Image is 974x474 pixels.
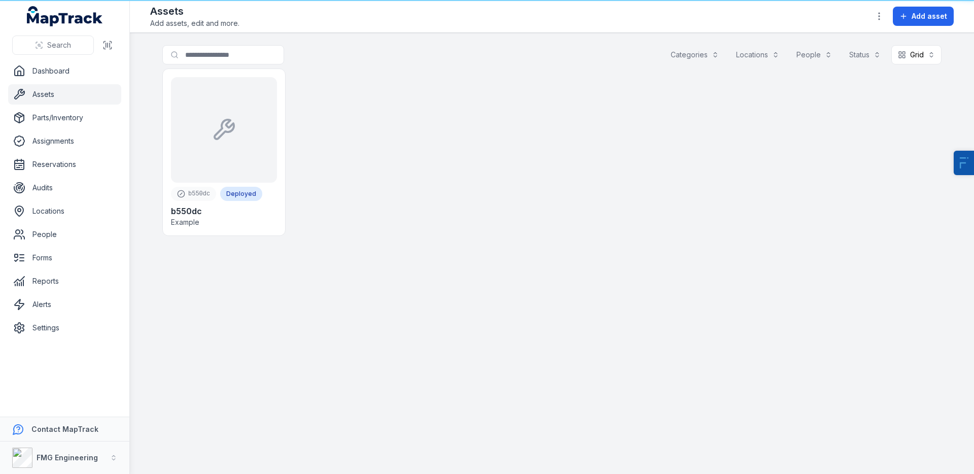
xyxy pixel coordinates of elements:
button: Grid [891,45,942,64]
a: Parts/Inventory [8,108,121,128]
strong: Contact MapTrack [31,425,98,433]
button: People [790,45,839,64]
h2: Assets [150,4,239,18]
a: Alerts [8,294,121,315]
a: MapTrack [27,6,103,26]
a: Reports [8,271,121,291]
strong: FMG Engineering [37,453,98,462]
a: Locations [8,201,121,221]
a: Assignments [8,131,121,151]
span: Search [47,40,71,50]
a: Settings [8,318,121,338]
button: Categories [664,45,725,64]
button: Search [12,36,94,55]
span: Add asset [912,11,947,21]
a: Assets [8,84,121,105]
button: Add asset [893,7,954,26]
a: Reservations [8,154,121,175]
a: Forms [8,248,121,268]
a: Dashboard [8,61,121,81]
button: Locations [729,45,786,64]
span: Add assets, edit and more. [150,18,239,28]
a: People [8,224,121,245]
button: Status [843,45,887,64]
a: Audits [8,178,121,198]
